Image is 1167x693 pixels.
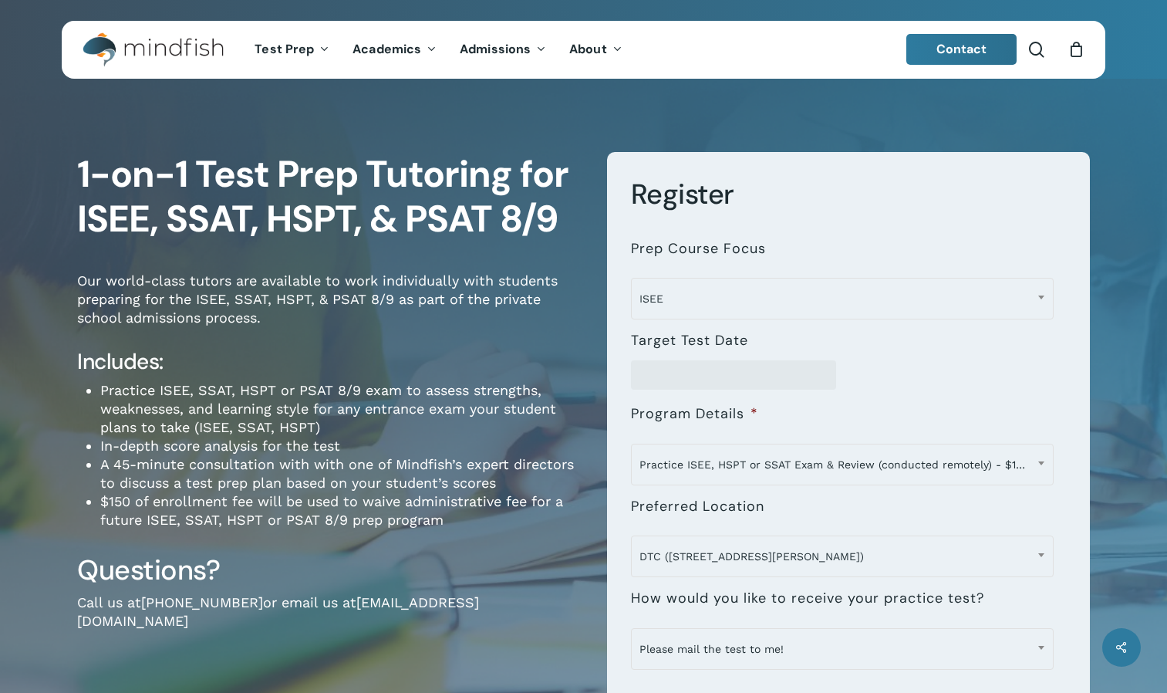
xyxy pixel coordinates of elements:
span: DTC (7950 E. Prentice Ave.) [631,536,1054,577]
header: Main Menu [62,21,1105,79]
label: Target Test Date [631,332,748,350]
span: Test Prep [255,41,314,57]
span: Academics [352,41,421,57]
nav: Main Menu [243,21,633,79]
label: Preferred Location [631,498,764,516]
label: Prep Course Focus [631,240,766,258]
span: ISEE [631,278,1054,319]
span: Contact [936,41,987,57]
span: Practice ISEE, HSPT or SSAT Exam & Review (conducted remotely) - $199 [632,448,1053,481]
h3: Questions? [77,553,584,588]
p: Our world-class tutors are available to work individually with students preparing for the ISEE, S... [77,272,584,348]
span: ISEE [632,282,1053,315]
a: Academics [341,43,448,56]
a: [PHONE_NUMBER] [141,594,263,610]
label: How would you like to receive your practice test? [631,590,984,607]
span: Practice ISEE, HSPT or SSAT Exam & Review (conducted remotely) - $199 [631,444,1054,485]
h3: Register [631,177,1066,212]
label: Program Details [631,405,758,423]
span: Admissions [460,41,531,57]
span: DTC (7950 E. Prentice Ave.) [632,540,1053,573]
span: Please mail the test to me! [632,633,1053,665]
li: $150 of enrollment fee will be used to waive administrative fee for a future ISEE, SSAT, HSPT or ... [100,492,584,529]
li: A 45-minute consultation with with one of Mindfish’s expert directors to discuss a test prep plan... [100,455,584,492]
a: About [558,43,634,56]
h1: 1-on-1 Test Prep Tutoring for ISEE, SSAT, HSPT, & PSAT 8/9 [77,152,584,242]
span: About [569,41,607,57]
span: Please mail the test to me! [631,628,1054,670]
li: Practice ISEE, SSAT, HSPT or PSAT 8/9 exam to assess strengths, weaknesses, and learning style fo... [100,381,584,437]
a: Admissions [448,43,558,56]
a: Contact [906,34,1017,65]
h4: Includes: [77,348,584,376]
p: Call us at or email us at [77,593,584,651]
li: In-depth score analysis for the test [100,437,584,455]
a: Test Prep [243,43,341,56]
